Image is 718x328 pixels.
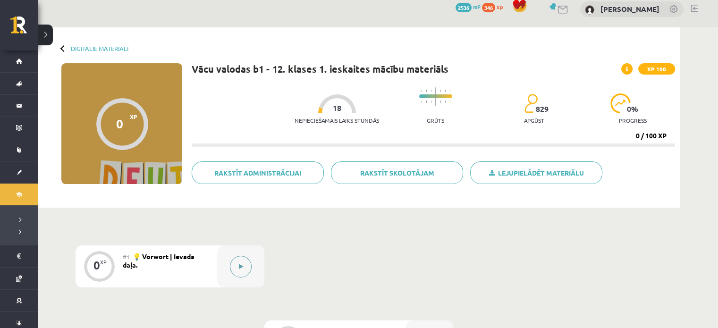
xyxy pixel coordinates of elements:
img: icon-short-line-57e1e144782c952c97e751825c79c345078a6d821885a25fce030b3d8c18986b.svg [449,90,450,92]
img: icon-short-line-57e1e144782c952c97e751825c79c345078a6d821885a25fce030b3d8c18986b.svg [431,101,431,103]
p: Nepieciešamais laiks stundās [295,117,379,124]
span: XP [130,113,137,120]
div: 0 [116,117,123,131]
p: progress [619,117,647,124]
a: Rakstīt skolotājam [331,161,463,184]
p: apgūst [524,117,544,124]
img: icon-progress-161ccf0a02000e728c5f80fcf4c31c7af3da0e1684b2b1d7c360e028c24a22f1.svg [610,93,631,113]
h1: Vācu valodas b1 - 12. klases 1. ieskaites mācību materiāls [192,63,448,75]
img: icon-short-line-57e1e144782c952c97e751825c79c345078a6d821885a25fce030b3d8c18986b.svg [440,101,441,103]
img: icon-short-line-57e1e144782c952c97e751825c79c345078a6d821885a25fce030b3d8c18986b.svg [426,101,427,103]
a: 2536 mP [456,3,481,10]
img: icon-short-line-57e1e144782c952c97e751825c79c345078a6d821885a25fce030b3d8c18986b.svg [421,101,422,103]
a: Rīgas 1. Tālmācības vidusskola [10,17,38,40]
img: icon-short-line-57e1e144782c952c97e751825c79c345078a6d821885a25fce030b3d8c18986b.svg [431,90,431,92]
a: Digitālie materiāli [71,45,128,52]
img: icon-long-line-d9ea69661e0d244f92f715978eff75569469978d946b2353a9bb055b3ed8787d.svg [435,87,436,106]
span: #1 [123,253,130,261]
img: students-c634bb4e5e11cddfef0936a35e636f08e4e9abd3cc4e673bd6f9a4125e45ecb1.svg [524,93,538,113]
img: Elizabete Anna Trenmore [585,5,594,15]
a: Rakstīt administrācijai [192,161,324,184]
span: 0 % [627,105,639,113]
a: 346 xp [482,3,507,10]
span: XP 100 [638,63,675,75]
img: icon-short-line-57e1e144782c952c97e751825c79c345078a6d821885a25fce030b3d8c18986b.svg [421,90,422,92]
span: 2536 [456,3,472,12]
div: 0 [93,261,100,269]
img: icon-short-line-57e1e144782c952c97e751825c79c345078a6d821885a25fce030b3d8c18986b.svg [445,101,446,103]
a: Lejupielādēt materiālu [470,161,602,184]
img: icon-short-line-57e1e144782c952c97e751825c79c345078a6d821885a25fce030b3d8c18986b.svg [440,90,441,92]
img: icon-short-line-57e1e144782c952c97e751825c79c345078a6d821885a25fce030b3d8c18986b.svg [449,101,450,103]
p: Grūts [427,117,444,124]
span: mP [473,3,481,10]
span: 346 [482,3,495,12]
div: XP [100,260,107,265]
span: 829 [536,105,549,113]
a: [PERSON_NAME] [600,4,659,14]
span: 18 [333,104,341,112]
img: icon-short-line-57e1e144782c952c97e751825c79c345078a6d821885a25fce030b3d8c18986b.svg [426,90,427,92]
img: icon-short-line-57e1e144782c952c97e751825c79c345078a6d821885a25fce030b3d8c18986b.svg [445,90,446,92]
span: xp [497,3,503,10]
span: 💡 Vorwort | Ievada daļa. [123,252,194,269]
